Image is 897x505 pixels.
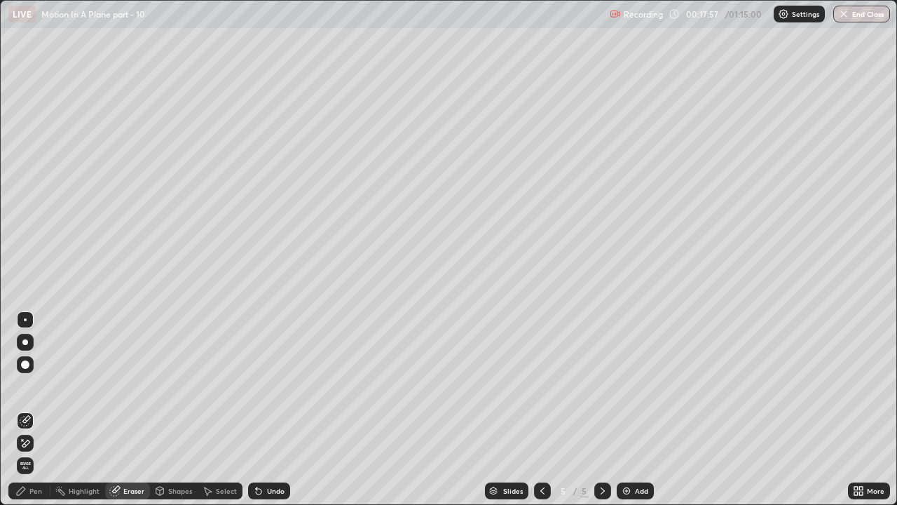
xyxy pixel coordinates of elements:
div: Add [635,487,648,494]
img: recording.375f2c34.svg [610,8,621,20]
div: 5 [580,485,589,497]
div: Slides [503,487,523,494]
img: class-settings-icons [778,8,789,20]
div: / [573,487,577,495]
button: End Class [833,6,890,22]
div: Undo [267,487,285,494]
span: Erase all [18,462,33,470]
p: Recording [624,9,663,20]
img: end-class-cross [838,8,849,20]
div: More [867,487,884,494]
div: Select [216,487,237,494]
img: add-slide-button [621,485,632,497]
p: Motion In A Plane part - 10 [41,8,145,20]
div: Highlight [69,487,100,494]
div: Shapes [168,487,192,494]
div: 5 [556,487,570,495]
p: LIVE [13,8,32,20]
div: Pen [29,487,42,494]
div: Eraser [123,487,144,494]
p: Settings [792,11,819,18]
